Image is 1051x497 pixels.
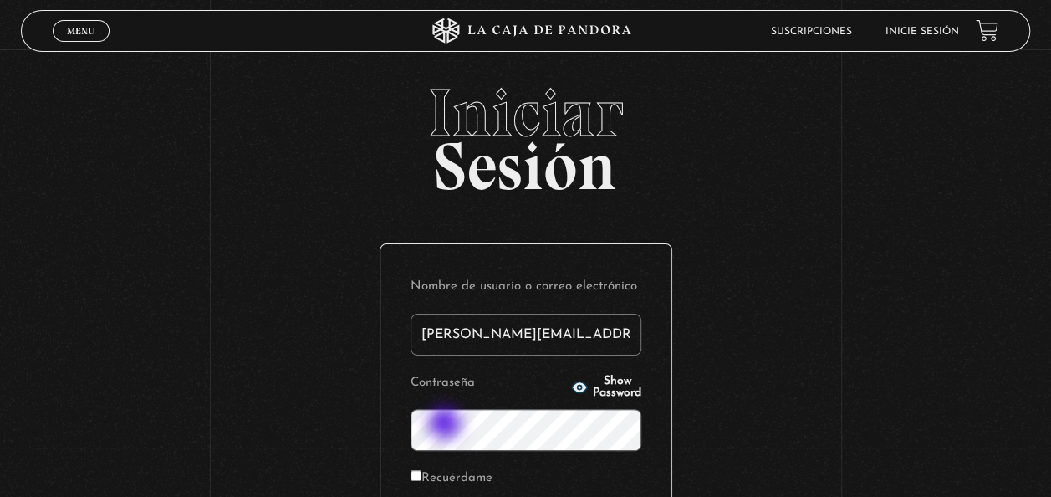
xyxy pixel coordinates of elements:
span: Cerrar [62,40,101,52]
label: Contraseña [411,371,567,397]
span: Show Password [593,376,641,399]
h2: Sesión [21,79,1030,187]
label: Nombre de usuario o correo electrónico [411,274,641,300]
input: Recuérdame [411,470,421,481]
label: Recuérdame [411,466,492,492]
a: Suscripciones [771,27,852,37]
span: Iniciar [21,79,1030,146]
a: View your shopping cart [976,19,998,42]
span: Menu [67,26,94,36]
a: Inicie sesión [885,27,959,37]
button: Show Password [571,376,641,399]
